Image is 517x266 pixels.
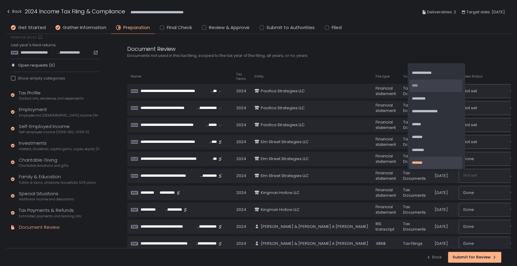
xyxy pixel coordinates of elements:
span: Not set [463,88,477,94]
div: Self-Employed Income [19,123,89,135]
div: Search for option [459,220,516,233]
div: Documents not used in this tax filing, scoped to the tax year of the filing, all years, or no years. [127,53,418,58]
button: Submit for Review [448,252,501,263]
input: Search for option [474,241,509,247]
span: [DATE] [434,190,448,195]
span: Tuition & loans, childcare, household, 529 plans [19,180,96,185]
div: Charitable Giving [19,157,69,168]
div: Search for option [459,237,516,250]
div: Submit for Review [452,255,497,260]
span: [DATE] [434,224,448,229]
span: Entity [254,74,263,79]
span: Tax Years [236,72,247,81]
div: Search for option [459,186,516,199]
div: Employment [19,106,99,118]
span: File type [375,74,389,79]
span: Final Check [167,24,192,31]
span: Done [463,156,474,162]
span: Elm Street Strategies LLC [260,173,308,179]
span: Submit to Authorities [267,24,315,31]
span: Not set [463,122,477,128]
div: Special Situations [19,190,74,202]
span: Gather Information [63,24,106,31]
h1: 2024 Income Tax Filing & Compliance [25,7,125,15]
div: Search for option [459,101,516,115]
span: Review & Approve [209,24,250,31]
div: Search for option [459,135,516,149]
span: Get Started [18,24,46,31]
div: Search for option [459,203,516,216]
span: Contact info, residence, and dependents [19,96,84,101]
span: Estimated payments and banking info [19,214,81,218]
span: [PERSON_NAME] & [PERSON_NAME] A [PERSON_NAME] [260,224,368,229]
span: Pacifica Strategies LLC [260,88,304,94]
span: Pacifica Strategies LLC [260,122,304,128]
span: Interest, dividends, capital gains, crypto, equity (1099s, K-1s) [19,147,99,151]
div: Investments [19,140,99,151]
span: Done [463,207,474,213]
span: Name [131,74,141,79]
span: [DATE] [434,173,448,179]
span: Self-employed income (1099-NEC, 1099-K) [19,130,89,134]
input: Search for option [463,173,509,179]
span: [DATE] [434,241,448,246]
span: Pacifica Strategies LLC [260,105,304,111]
input: Search for option [474,224,509,230]
span: Filed [332,24,342,31]
span: [PERSON_NAME] & [PERSON_NAME] A [PERSON_NAME] [260,241,368,246]
a: Internal docs [11,34,44,40]
div: Document Review [127,45,418,53]
span: Elm Street Strategies LLC [260,139,308,145]
input: Search for option [477,105,509,111]
span: Open requests (0) [18,63,55,68]
div: Back [6,8,22,15]
input: Search for option [474,156,509,162]
span: Preparation [123,24,150,31]
span: Done [463,224,474,230]
span: Charitable donations and gifts [19,163,69,168]
div: Search for option [459,152,516,166]
span: Tag [403,74,409,79]
span: [DATE] [434,207,448,212]
input: Search for option [474,190,509,196]
input: Search for option [477,139,509,145]
span: Done [463,190,474,196]
span: Done [463,241,474,247]
div: Search for option [459,169,516,182]
span: Kingman Hollow LLC [260,190,299,195]
span: Not set [463,105,477,111]
div: Last year's filed returns [11,42,99,55]
div: Search for option [459,84,516,98]
button: Back [426,252,442,263]
span: Deliverables: 2 [427,8,456,16]
input: Search for option [477,122,509,128]
span: Elm Street Strategies LLC [260,156,308,162]
span: Review Status [459,74,482,79]
div: Tax Profile [19,90,84,101]
span: Target date: [DATE] [466,8,505,16]
span: Kingman Hollow LLC [260,207,299,212]
span: Additional income and deductions [19,197,74,202]
div: Document Review [19,224,60,231]
div: Family & Education [19,173,96,185]
div: Search for option [459,118,516,132]
div: Back [426,255,442,260]
button: Back [6,7,22,17]
input: Search for option [477,88,509,94]
span: Employee and [DEMOGRAPHIC_DATA] income (W-2s) [19,113,99,118]
div: Tax Payments & Refunds [19,207,81,218]
input: Search for option [474,207,509,213]
span: Not set [463,139,477,145]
